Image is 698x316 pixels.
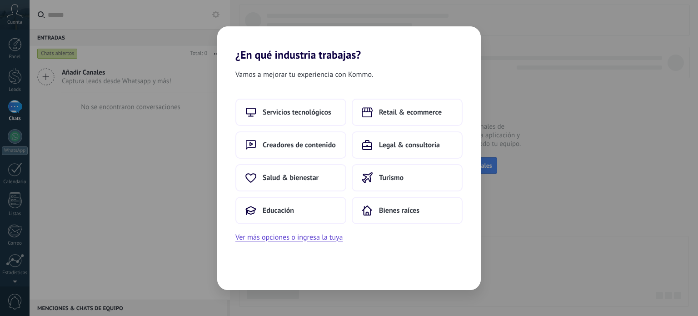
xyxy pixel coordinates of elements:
span: Educación [263,206,294,215]
button: Salud & bienestar [235,164,346,191]
span: Creadores de contenido [263,140,336,150]
button: Ver más opciones o ingresa la tuya [235,231,343,243]
h2: ¿En qué industria trabajas? [217,26,481,61]
span: Servicios tecnológicos [263,108,331,117]
span: Legal & consultoría [379,140,440,150]
button: Legal & consultoría [352,131,463,159]
button: Creadores de contenido [235,131,346,159]
button: Retail & ecommerce [352,99,463,126]
span: Retail & ecommerce [379,108,442,117]
button: Educación [235,197,346,224]
button: Bienes raíces [352,197,463,224]
span: Bienes raíces [379,206,419,215]
button: Turismo [352,164,463,191]
span: Turismo [379,173,404,182]
span: Vamos a mejorar tu experiencia con Kommo. [235,69,373,80]
span: Salud & bienestar [263,173,319,182]
button: Servicios tecnológicos [235,99,346,126]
